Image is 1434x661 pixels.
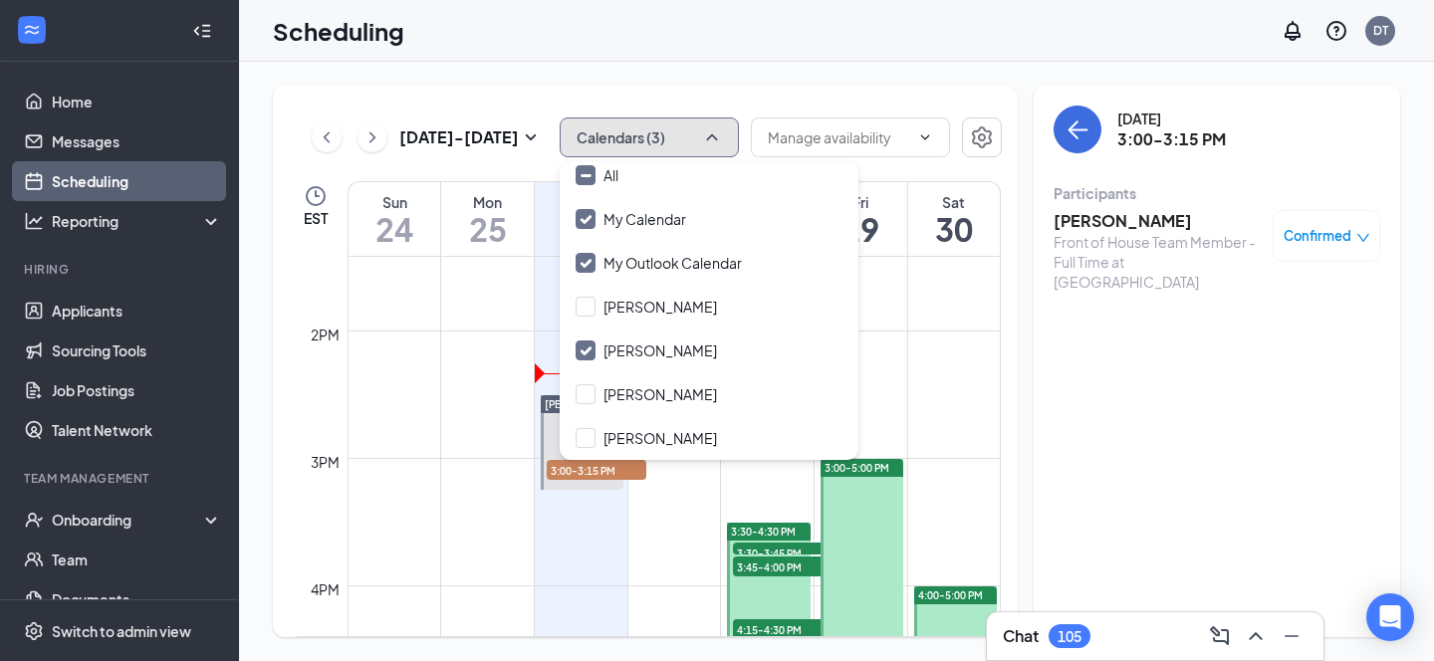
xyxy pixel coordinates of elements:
[22,20,42,40] svg: WorkstreamLogo
[52,579,222,619] a: Documents
[362,125,382,149] svg: ChevronRight
[560,117,739,157] button: Calendars (3)ChevronUp
[52,211,223,231] div: Reporting
[52,291,222,330] a: Applicants
[52,510,205,530] div: Onboarding
[304,208,328,228] span: EST
[1356,231,1370,245] span: down
[349,192,440,212] div: Sun
[731,525,796,539] span: 3:30-4:30 PM
[52,121,222,161] a: Messages
[1281,19,1305,43] svg: Notifications
[1204,620,1236,652] button: ComposeMessage
[1366,593,1414,641] div: Open Intercom Messenger
[1058,628,1081,645] div: 105
[1054,232,1263,292] div: Front of House Team Member - Full Time at [GEOGRAPHIC_DATA]
[908,212,1000,246] h1: 30
[24,510,44,530] svg: UserCheck
[307,578,344,600] div: 4pm
[399,126,519,148] h3: [DATE] - [DATE]
[307,451,344,473] div: 3pm
[733,619,833,639] span: 4:15-4:30 PM
[1280,624,1304,648] svg: Minimize
[1240,620,1272,652] button: ChevronUp
[52,330,222,370] a: Sourcing Tools
[349,182,440,256] a: August 24, 2025
[312,122,342,152] button: ChevronLeft
[24,470,218,487] div: Team Management
[733,556,833,576] span: 3:45-4:00 PM
[733,543,833,562] span: 3:30-3:45 PM
[535,212,627,246] h1: 26
[545,398,628,410] span: [PERSON_NAME]
[1117,109,1226,128] div: [DATE]
[535,182,627,256] a: August 26, 2025
[358,122,387,152] button: ChevronRight
[317,125,337,149] svg: ChevronLeft
[1373,22,1388,39] div: DT
[1054,210,1263,232] h3: [PERSON_NAME]
[702,127,722,147] svg: ChevronUp
[1066,117,1089,141] svg: ArrowLeft
[908,182,1000,256] a: August 30, 2025
[52,410,222,450] a: Talent Network
[1003,625,1039,647] h3: Chat
[535,192,627,212] div: Tue
[1054,106,1101,153] button: back-button
[24,211,44,231] svg: Analysis
[768,126,909,148] input: Manage availability
[24,621,44,641] svg: Settings
[1117,128,1226,150] h3: 3:00-3:15 PM
[825,461,889,475] span: 3:00-5:00 PM
[52,161,222,201] a: Scheduling
[349,212,440,246] h1: 24
[1276,620,1308,652] button: Minimize
[192,21,212,41] svg: Collapse
[1244,624,1268,648] svg: ChevronUp
[815,182,907,256] a: August 29, 2025
[24,261,218,278] div: Hiring
[52,82,222,121] a: Home
[908,192,1000,212] div: Sat
[970,125,994,149] svg: Settings
[441,212,534,246] h1: 25
[1284,226,1351,246] span: Confirmed
[52,540,222,579] a: Team
[1054,183,1380,203] div: Participants
[815,192,907,212] div: Fri
[52,621,191,641] div: Switch to admin view
[304,184,328,208] svg: Clock
[815,212,907,246] h1: 29
[307,324,344,345] div: 2pm
[52,370,222,410] a: Job Postings
[917,129,933,145] svg: ChevronDown
[918,588,983,602] span: 4:00-5:00 PM
[1208,624,1232,648] svg: ComposeMessage
[441,192,534,212] div: Mon
[441,182,534,256] a: August 25, 2025
[962,117,1002,157] button: Settings
[519,125,543,149] svg: SmallChevronDown
[1324,19,1348,43] svg: QuestionInfo
[273,14,404,48] h1: Scheduling
[547,460,646,480] span: 3:00-3:15 PM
